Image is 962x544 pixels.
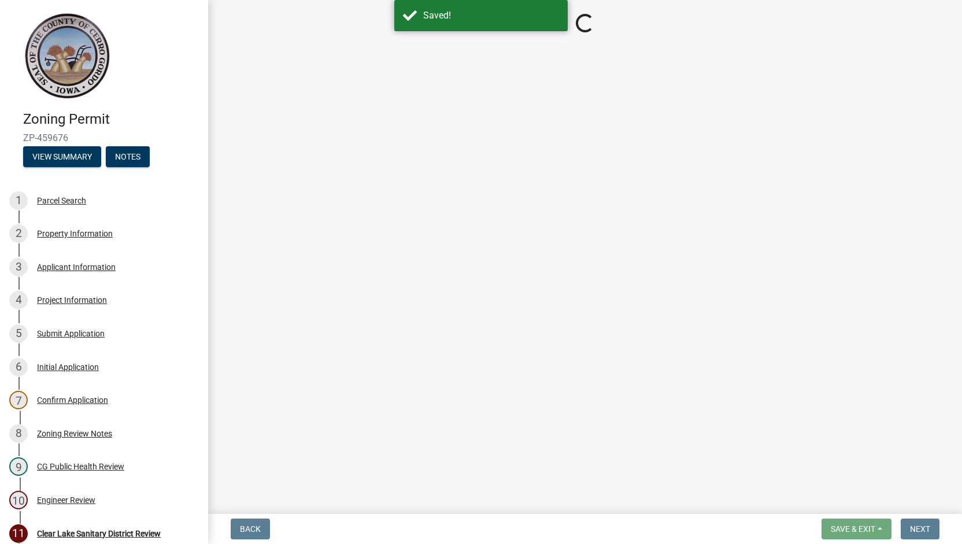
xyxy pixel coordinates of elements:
div: 2 [9,224,28,243]
div: 5 [9,324,28,343]
div: 9 [9,457,28,476]
div: CG Public Health Review [37,462,124,471]
span: Save & Exit [831,524,875,534]
span: ZP-459676 [23,132,185,143]
h4: Zoning Permit [23,111,199,128]
button: View Summary [23,146,101,167]
div: Saved! [423,9,559,23]
div: Parcel Search [37,197,86,205]
button: Next [901,519,939,539]
button: Save & Exit [822,519,891,539]
div: 10 [9,491,28,509]
div: Applicant Information [37,263,116,271]
div: 3 [9,258,28,276]
wm-modal-confirm: Notes [106,153,150,162]
div: 7 [9,391,28,409]
span: Next [910,524,930,534]
span: Back [240,524,261,534]
img: Cerro Gordo County, Iowa [23,12,110,99]
div: 6 [9,358,28,376]
div: Engineer Review [37,496,95,504]
wm-modal-confirm: Summary [23,153,101,162]
div: 8 [9,424,28,443]
div: Clear Lake Sanitary District Review [37,530,161,538]
div: Confirm Application [37,396,108,404]
div: 11 [9,524,28,543]
button: Notes [106,146,150,167]
button: Back [231,519,270,539]
div: 4 [9,291,28,309]
div: Property Information [37,230,113,238]
div: Project Information [37,296,107,304]
div: Submit Application [37,330,105,338]
div: Initial Application [37,363,99,371]
div: 1 [9,191,28,210]
div: Zoning Review Notes [37,430,112,438]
